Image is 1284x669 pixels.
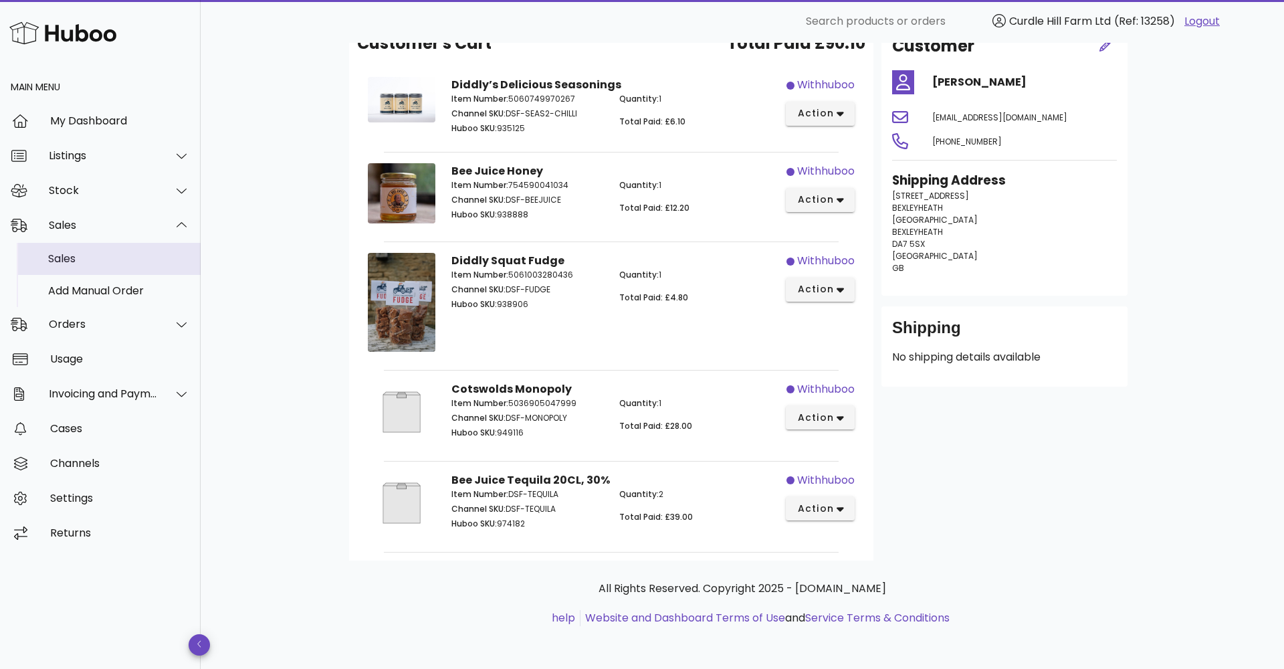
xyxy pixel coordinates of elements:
p: DSF-TEQUILA [451,503,603,515]
p: 5061003280436 [451,269,603,281]
h4: [PERSON_NAME] [932,74,1117,90]
strong: Bee Juice Tequila 20CL, 30% [451,472,610,488]
span: Huboo SKU: [451,427,497,438]
span: DA7 5SX [892,238,925,250]
strong: Diddly’s Delicious Seasonings [451,77,621,92]
div: Usage [50,353,190,365]
span: Huboo SKU: [451,518,497,529]
p: 1 [619,397,771,409]
span: [EMAIL_ADDRESS][DOMAIN_NAME] [932,112,1067,123]
span: [GEOGRAPHIC_DATA] [892,214,978,225]
div: withhuboo [797,77,855,93]
span: action [796,282,834,296]
p: DSF-MONOPOLY [451,412,603,424]
p: 949116 [451,427,603,439]
button: action [786,188,855,212]
span: action [796,411,834,425]
img: Product Image [368,163,435,223]
span: action [796,502,834,516]
div: Settings [50,492,190,504]
button: action [786,405,855,429]
span: Quantity: [619,397,659,409]
p: 1 [619,269,771,281]
span: Channel SKU: [451,108,506,119]
p: 935125 [451,122,603,134]
span: Item Number: [451,179,508,191]
p: 5060749970267 [451,93,603,105]
img: Huboo Logo [9,19,116,47]
span: Total Paid: £28.00 [619,420,692,432]
p: DSF-TEQUILA [451,488,603,500]
p: DSF-FUDGE [451,284,603,296]
div: Invoicing and Payments [49,387,158,400]
span: Total Paid: £4.80 [619,292,688,303]
div: My Dashboard [50,114,190,127]
p: DSF-SEAS2-CHILLI [451,108,603,120]
button: action [786,278,855,302]
div: Sales [49,219,158,231]
li: and [580,610,950,626]
span: Total Paid: £6.10 [619,116,685,127]
span: action [796,193,834,207]
div: withhuboo [797,472,855,488]
div: Orders [49,318,158,330]
div: Sales [48,252,190,265]
span: [STREET_ADDRESS] [892,190,969,201]
p: DSF-BEEJUICE [451,194,603,206]
p: 1 [619,179,771,191]
span: Quantity: [619,179,659,191]
img: Product Image [368,381,435,443]
span: Channel SKU: [451,284,506,295]
div: withhuboo [797,163,855,179]
h3: Shipping Address [892,171,1117,190]
p: 754590041034 [451,179,603,191]
h2: Customer [892,34,974,58]
span: Quantity: [619,93,659,104]
strong: Bee Juice Honey [451,163,543,179]
span: Item Number: [451,488,508,500]
span: [GEOGRAPHIC_DATA] [892,250,978,262]
strong: Cotswolds Monopoly [451,381,572,397]
div: Returns [50,527,190,539]
a: help [552,610,575,626]
span: Channel SKU: [451,194,506,205]
div: Cases [50,422,190,435]
span: Item Number: [451,269,508,280]
img: Product Image [368,77,435,122]
span: Huboo SKU: [451,122,497,134]
div: withhuboo [797,253,855,269]
button: action [786,496,855,520]
div: Stock [49,184,158,197]
p: 938888 [451,209,603,221]
span: Total Paid: £12.20 [619,202,689,213]
a: Service Terms & Conditions [805,610,950,626]
div: withhuboo [797,381,855,397]
span: BEXLEYHEATH [892,226,943,237]
span: Curdle Hill Farm Ltd [1009,13,1111,29]
p: 974182 [451,518,603,530]
div: Shipping [892,317,1117,349]
span: Huboo SKU: [451,209,497,220]
p: 1 [619,93,771,105]
span: action [796,106,834,120]
span: Channel SKU: [451,412,506,423]
p: 938906 [451,298,603,310]
button: action [786,102,855,126]
div: Add Manual Order [48,284,190,297]
p: 2 [619,488,771,500]
span: Item Number: [451,93,508,104]
span: Total Paid £90.10 [727,31,865,56]
img: Product Image [368,253,435,352]
span: Customer's Cart [357,31,492,56]
a: Logout [1184,13,1220,29]
span: (Ref: 13258) [1114,13,1175,29]
span: BEXLEYHEATH [892,202,943,213]
span: [PHONE_NUMBER] [932,136,1002,147]
strong: Diddly Squat Fudge [451,253,564,268]
div: Listings [49,149,158,162]
span: Huboo SKU: [451,298,497,310]
p: All Rights Reserved. Copyright 2025 - [DOMAIN_NAME] [360,581,1125,597]
p: 5036905047999 [451,397,603,409]
a: Website and Dashboard Terms of Use [585,610,785,626]
span: Quantity: [619,269,659,280]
